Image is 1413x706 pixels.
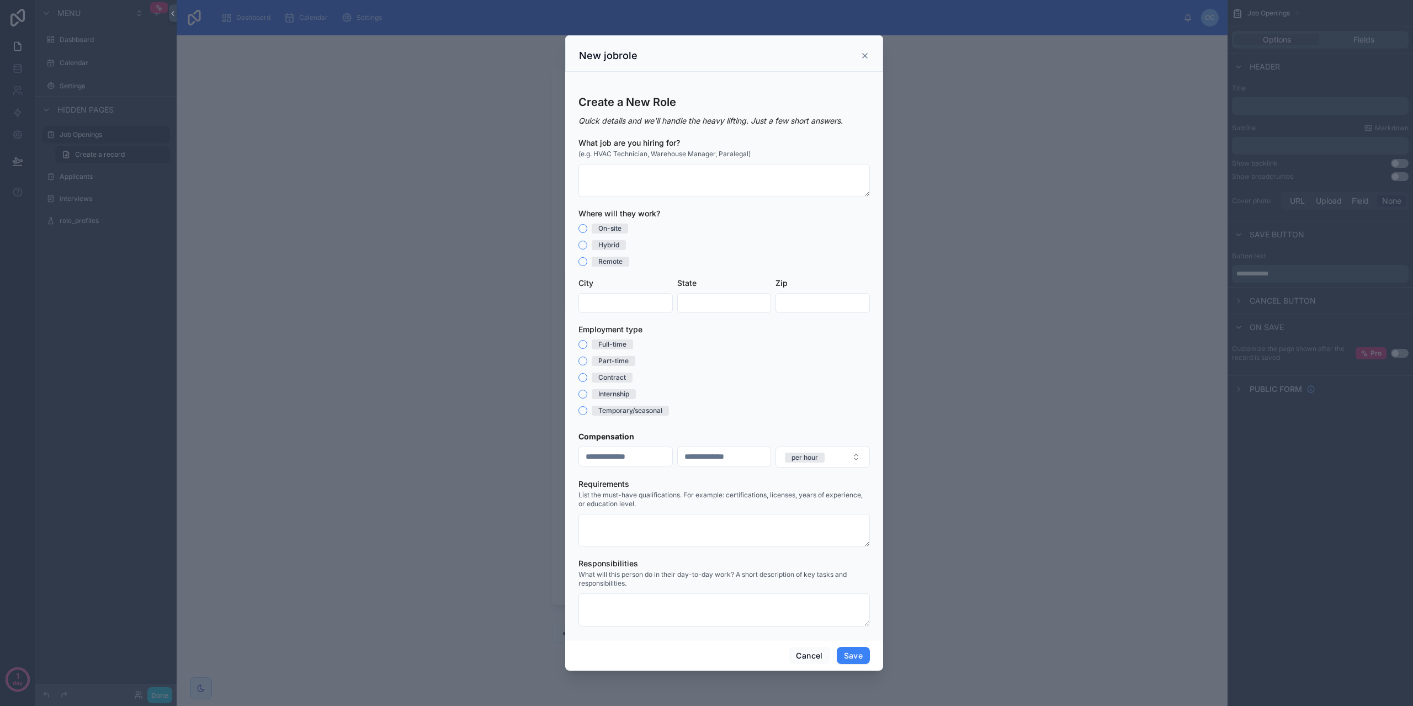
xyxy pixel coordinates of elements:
[578,150,751,158] span: (e.g. HVAC Technician, Warehouse Manager, Paralegal)
[598,240,619,250] div: Hybrid
[789,647,830,665] button: Cancel
[578,116,843,125] em: Quick details and we'll handle the heavy lifting. Just a few short answers.
[578,209,660,218] span: Where will they work?
[775,447,870,468] button: Select Button
[598,389,629,399] div: Internship
[578,491,870,508] span: List the must-have qualifications. For example: certifications, licenses, years of experience, or...
[578,479,629,489] span: Requirements
[677,278,697,288] span: State
[598,224,621,233] div: On-site
[598,356,629,366] div: Part-time
[578,325,642,334] span: Employment type
[578,94,870,110] h3: Create a New Role
[775,278,788,288] span: Zip
[579,49,638,62] h3: New jobrole
[792,453,818,463] div: per hour
[598,406,662,416] div: Temporary/seasonal
[578,559,638,568] span: Responsibilities
[598,373,626,383] div: Contract
[598,339,626,349] div: Full-time
[578,138,680,147] span: What job are you hiring for?
[578,432,634,441] strong: Compensation
[578,278,593,288] span: City
[598,257,623,267] div: Remote
[578,570,870,588] span: What will this person do in their day-to-day work? A short description of key tasks and responsib...
[837,647,870,665] button: Save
